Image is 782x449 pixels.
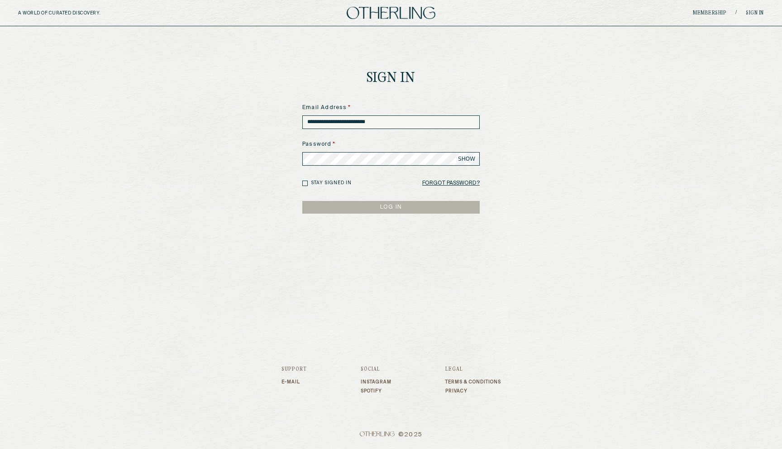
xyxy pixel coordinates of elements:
[445,388,501,394] a: Privacy
[361,379,391,385] a: Instagram
[302,140,480,148] label: Password
[302,201,480,214] button: LOG IN
[445,379,501,385] a: Terms & Conditions
[422,177,480,190] a: Forgot Password?
[361,367,391,372] h3: Social
[311,180,352,186] label: Stay signed in
[347,7,435,19] img: logo
[302,104,480,112] label: Email Address
[281,379,307,385] a: E-mail
[458,155,475,162] span: SHOW
[735,10,737,16] span: /
[361,388,391,394] a: Spotify
[281,431,501,439] span: © 2025
[281,367,307,372] h3: Support
[445,367,501,372] h3: Legal
[18,10,140,16] h5: A WORLD OF CURATED DISCOVERY.
[746,10,764,16] a: Sign in
[367,72,415,86] h1: Sign In
[693,10,726,16] a: Membership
